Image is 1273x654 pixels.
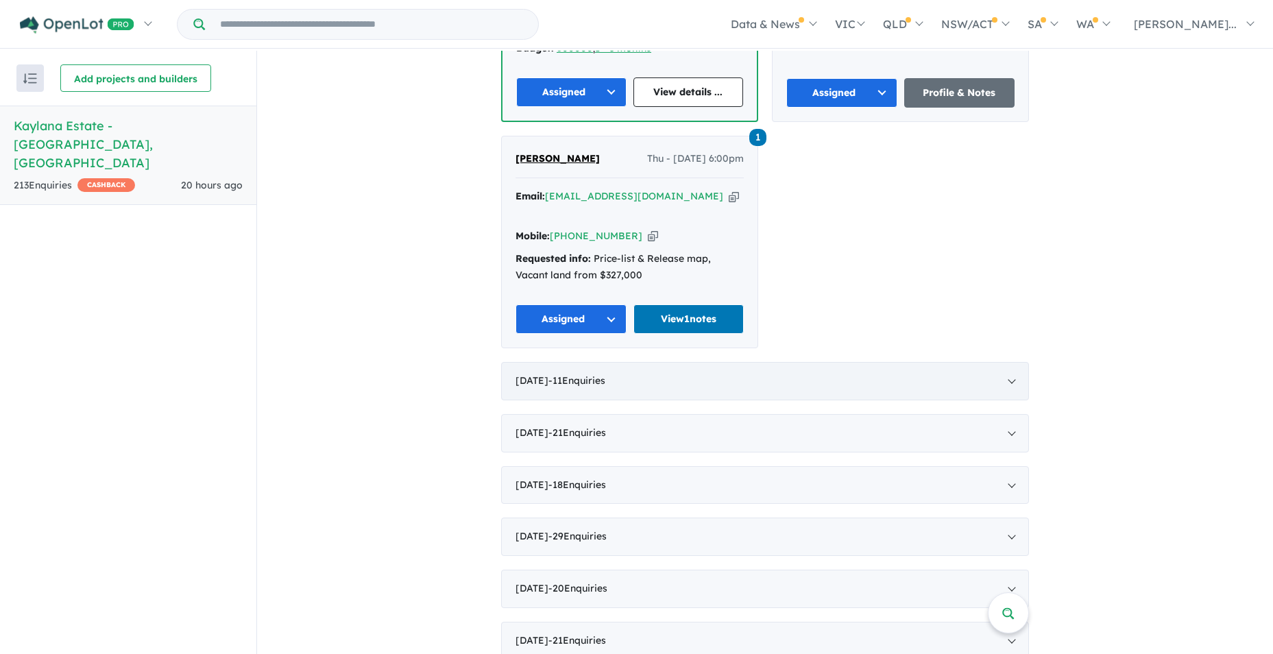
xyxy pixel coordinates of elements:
input: Try estate name, suburb, builder or developer [208,10,535,39]
div: [DATE] [501,466,1029,505]
span: CASHBACK [77,178,135,192]
div: [DATE] [501,570,1029,608]
span: [PERSON_NAME]... [1134,17,1237,31]
div: [DATE] [501,414,1029,452]
span: - 29 Enquir ies [548,530,607,542]
button: Copy [729,189,739,204]
strong: Mobile: [516,230,550,242]
button: Copy [648,229,658,243]
strong: Email: [516,190,545,202]
span: - 20 Enquir ies [548,582,607,594]
button: Assigned [516,77,627,107]
div: Price-list & Release map, Vacant land from $327,000 [516,251,744,284]
button: Assigned [516,304,627,334]
a: [PERSON_NAME] [516,151,600,167]
div: [DATE] [501,362,1029,400]
div: [DATE] [501,518,1029,556]
strong: Requested info: [516,252,591,265]
span: 1 [749,129,766,146]
span: - 21 Enquir ies [548,426,606,439]
a: View details ... [633,77,744,107]
span: 20 hours ago [181,179,243,191]
span: [PERSON_NAME] [516,152,600,165]
img: sort.svg [23,73,37,84]
a: 1 [749,128,766,146]
span: - 18 Enquir ies [548,479,606,491]
button: Add projects and builders [60,64,211,92]
a: Profile & Notes [904,78,1015,108]
span: - 11 Enquir ies [548,374,605,387]
a: View1notes [633,304,744,334]
span: Thu - [DATE] 6:00pm [647,151,744,167]
div: 213 Enquir ies [14,178,135,194]
img: Openlot PRO Logo White [20,16,134,34]
span: - 21 Enquir ies [548,634,606,646]
a: [PHONE_NUMBER] [550,230,642,242]
button: Assigned [786,78,897,108]
h5: Kaylana Estate - [GEOGRAPHIC_DATA] , [GEOGRAPHIC_DATA] [14,117,243,172]
a: [EMAIL_ADDRESS][DOMAIN_NAME] [545,190,723,202]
